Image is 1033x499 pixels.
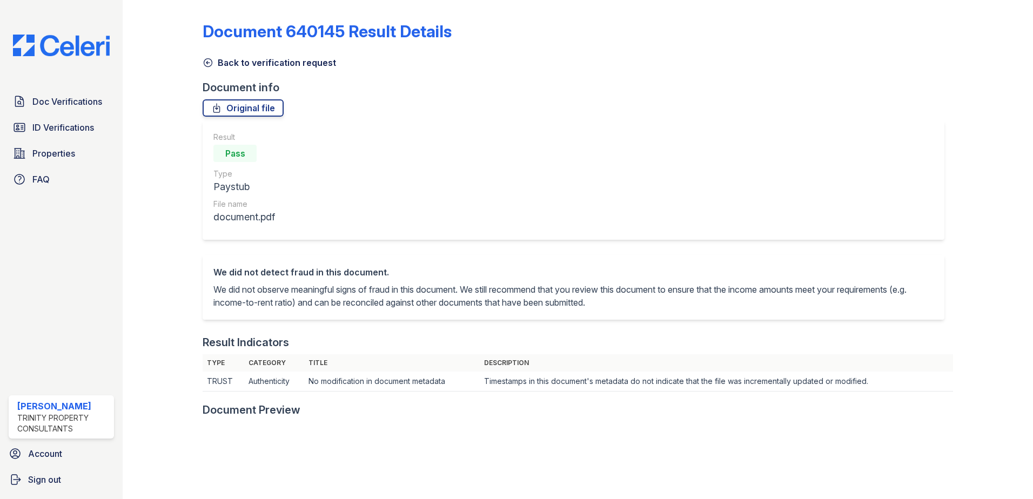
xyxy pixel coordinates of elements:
[213,210,275,225] div: document.pdf
[17,413,110,434] div: Trinity Property Consultants
[213,168,275,179] div: Type
[480,354,954,372] th: Description
[213,283,934,309] p: We did not observe meaningful signs of fraud in this document. We still recommend that you review...
[4,469,118,490] a: Sign out
[203,335,289,350] div: Result Indicators
[4,35,118,56] img: CE_Logo_Blue-a8612792a0a2168367f1c8372b55b34899dd931a85d93a1a3d3e32e68fde9ad4.png
[213,145,257,162] div: Pass
[32,121,94,134] span: ID Verifications
[244,354,304,372] th: Category
[32,147,75,160] span: Properties
[213,132,275,143] div: Result
[9,143,114,164] a: Properties
[244,372,304,392] td: Authenticity
[203,402,300,417] div: Document Preview
[9,168,114,190] a: FAQ
[203,22,452,41] a: Document 640145 Result Details
[4,443,118,464] a: Account
[213,266,934,279] div: We did not detect fraud in this document.
[203,372,244,392] td: TRUST
[304,354,479,372] th: Title
[17,400,110,413] div: [PERSON_NAME]
[9,91,114,112] a: Doc Verifications
[28,447,62,460] span: Account
[213,179,275,194] div: Paystub
[304,372,479,392] td: No modification in document metadata
[203,354,244,372] th: Type
[9,117,114,138] a: ID Verifications
[28,473,61,486] span: Sign out
[203,99,284,117] a: Original file
[203,80,953,95] div: Document info
[32,173,50,186] span: FAQ
[213,199,275,210] div: File name
[480,372,954,392] td: Timestamps in this document's metadata do not indicate that the file was incrementally updated or...
[203,56,336,69] a: Back to verification request
[32,95,102,108] span: Doc Verifications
